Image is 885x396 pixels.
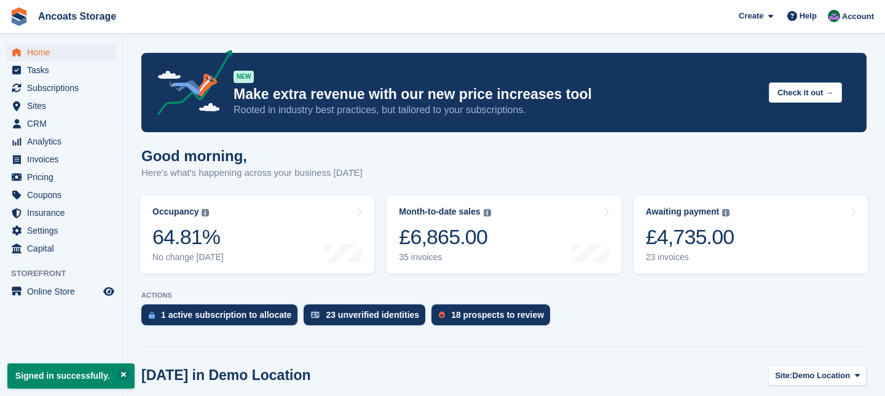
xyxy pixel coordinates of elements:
[768,365,867,386] button: Site: Demo Location
[140,196,374,274] a: Occupancy 64.81% No change [DATE]
[234,85,759,103] p: Make extra revenue with our new price increases tool
[6,204,116,221] a: menu
[141,291,867,299] p: ACTIONS
[27,204,101,221] span: Insurance
[646,252,734,263] div: 23 invoices
[141,148,363,164] h1: Good morning,
[634,196,868,274] a: Awaiting payment £4,735.00 23 invoices
[399,252,490,263] div: 35 invoices
[101,284,116,299] a: Preview store
[311,311,320,319] img: verify_identity-adf6edd0f0f0b5bbfe63781bf79b02c33cf7c696d77639b501bdc392416b5a36.svg
[152,224,224,250] div: 64.81%
[451,310,544,320] div: 18 prospects to review
[27,79,101,97] span: Subscriptions
[431,304,556,331] a: 18 prospects to review
[6,133,116,150] a: menu
[27,186,101,204] span: Coupons
[6,97,116,114] a: menu
[6,79,116,97] a: menu
[11,267,122,280] span: Storefront
[6,186,116,204] a: menu
[439,311,445,319] img: prospect-51fa495bee0391a8d652442698ab0144808aea92771e9ea1ae160a38d050c398.svg
[10,7,28,26] img: stora-icon-8386f47178a22dfd0bd8f6a31ec36ba5ce8667c1dd55bd0f319d3a0aa187defe.svg
[775,370,792,382] span: Site:
[141,166,363,180] p: Here's what's happening across your business [DATE]
[6,240,116,257] a: menu
[27,168,101,186] span: Pricing
[27,283,101,300] span: Online Store
[326,310,419,320] div: 23 unverified identities
[234,103,759,117] p: Rooted in industry best practices, but tailored to your subscriptions.
[304,304,431,331] a: 23 unverified identities
[387,196,621,274] a: Month-to-date sales £6,865.00 35 invoices
[6,115,116,132] a: menu
[842,10,874,23] span: Account
[739,10,763,22] span: Create
[6,151,116,168] a: menu
[152,207,199,217] div: Occupancy
[6,283,116,300] a: menu
[6,44,116,61] a: menu
[484,209,491,216] img: icon-info-grey-7440780725fd019a000dd9b08b2336e03edf1995a4989e88bcd33f0948082b44.svg
[202,209,209,216] img: icon-info-grey-7440780725fd019a000dd9b08b2336e03edf1995a4989e88bcd33f0948082b44.svg
[147,50,233,120] img: price-adjustments-announcement-icon-8257ccfd72463d97f412b2fc003d46551f7dbcb40ab6d574587a9cd5c0d94...
[792,370,850,382] span: Demo Location
[646,224,734,250] div: £4,735.00
[141,304,304,331] a: 1 active subscription to allocate
[27,115,101,132] span: CRM
[6,222,116,239] a: menu
[722,209,730,216] img: icon-info-grey-7440780725fd019a000dd9b08b2336e03edf1995a4989e88bcd33f0948082b44.svg
[27,133,101,150] span: Analytics
[399,207,480,217] div: Month-to-date sales
[6,168,116,186] a: menu
[149,311,155,319] img: active_subscription_to_allocate_icon-d502201f5373d7db506a760aba3b589e785aa758c864c3986d89f69b8ff3...
[27,222,101,239] span: Settings
[769,82,842,103] button: Check it out →
[6,61,116,79] a: menu
[152,252,224,263] div: No change [DATE]
[33,6,121,26] a: Ancoats Storage
[399,224,490,250] div: £6,865.00
[161,310,291,320] div: 1 active subscription to allocate
[234,71,254,83] div: NEW
[27,240,101,257] span: Capital
[141,367,311,384] h2: [DATE] in Demo Location
[7,363,135,389] p: Signed in successfully.
[646,207,720,217] div: Awaiting payment
[27,151,101,168] span: Invoices
[27,61,101,79] span: Tasks
[27,97,101,114] span: Sites
[27,44,101,61] span: Home
[800,10,817,22] span: Help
